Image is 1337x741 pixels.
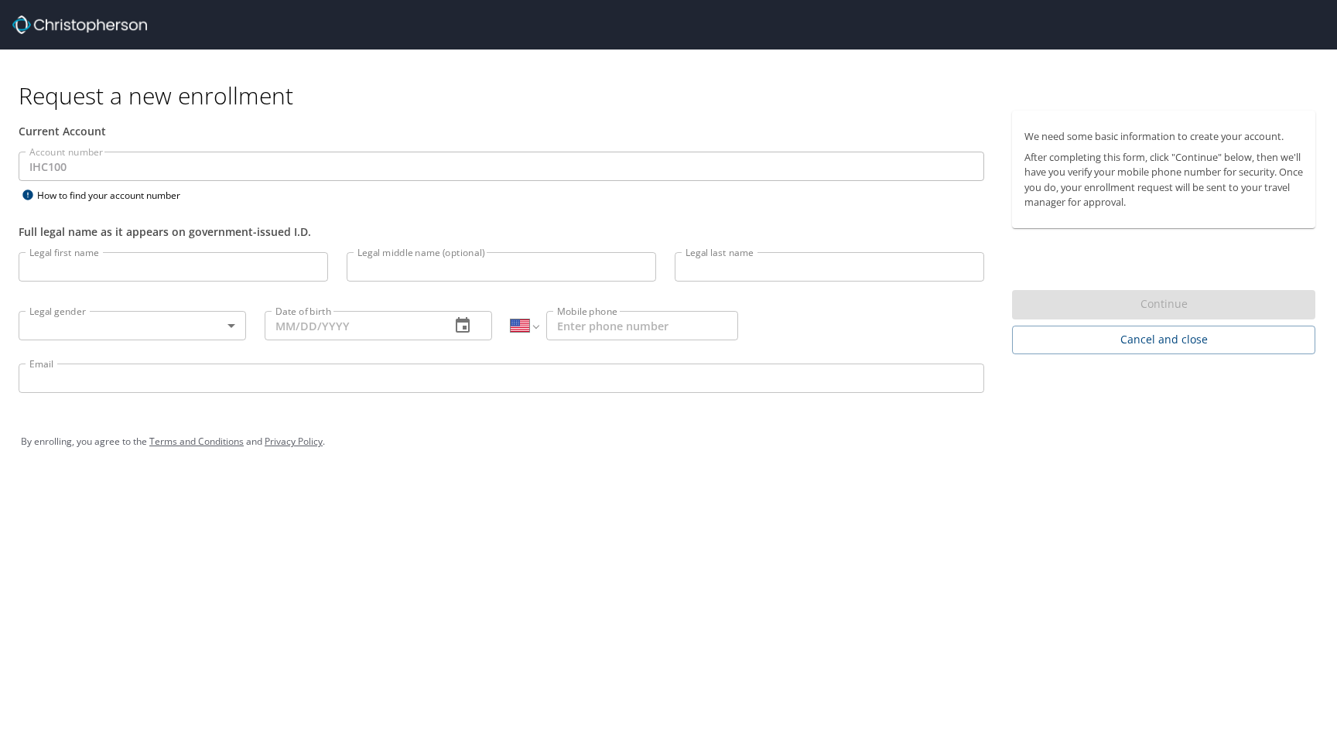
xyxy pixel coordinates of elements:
span: Cancel and close [1024,330,1303,350]
input: MM/DD/YYYY [265,311,438,340]
img: cbt logo [12,15,147,34]
div: How to find your account number [19,186,212,205]
div: By enrolling, you agree to the and . [21,422,1316,461]
div: Full legal name as it appears on government-issued I.D. [19,224,984,240]
p: We need some basic information to create your account. [1024,129,1303,144]
div: Current Account [19,123,984,139]
h1: Request a new enrollment [19,80,1328,111]
p: After completing this form, click "Continue" below, then we'll have you verify your mobile phone ... [1024,150,1303,210]
input: Enter phone number [546,311,738,340]
a: Privacy Policy [265,435,323,448]
button: Cancel and close [1012,326,1315,354]
div: ​ [19,311,246,340]
a: Terms and Conditions [149,435,244,448]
